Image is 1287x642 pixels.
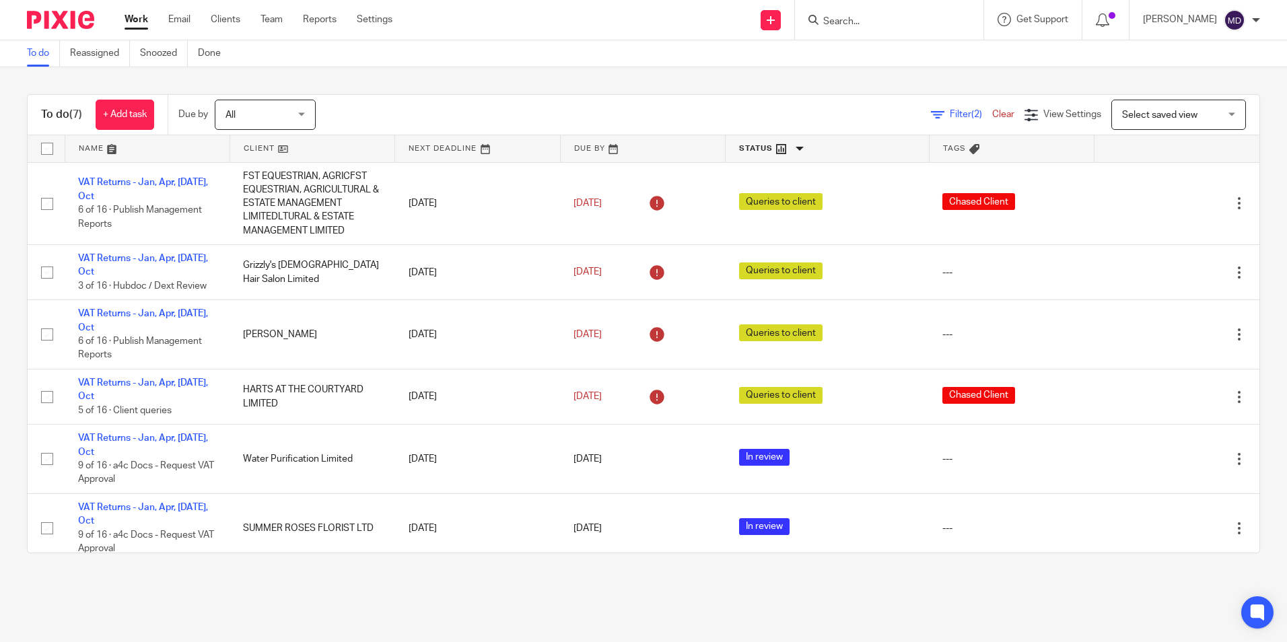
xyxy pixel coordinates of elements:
a: VAT Returns - Jan, Apr, [DATE], Oct [78,378,208,401]
span: [DATE] [573,392,602,401]
td: [DATE] [395,494,560,563]
img: Pixie [27,11,94,29]
a: Done [198,40,231,67]
td: SUMMER ROSES FLORIST LTD [230,494,394,563]
a: VAT Returns - Jan, Apr, [DATE], Oct [78,178,208,201]
span: 5 of 16 · Client queries [78,406,172,415]
a: Clear [992,110,1014,119]
td: [DATE] [395,162,560,245]
a: VAT Returns - Jan, Apr, [DATE], Oct [78,254,208,277]
a: VAT Returns - Jan, Apr, [DATE], Oct [78,433,208,456]
span: Get Support [1016,15,1068,24]
span: 3 of 16 · Hubdoc / Dext Review [78,281,207,291]
td: [DATE] [395,300,560,369]
span: Queries to client [739,387,823,404]
span: [DATE] [573,454,602,464]
td: Grizzly's [DEMOGRAPHIC_DATA] Hair Salon Limited [230,245,394,300]
h1: To do [41,108,82,122]
span: Queries to client [739,193,823,210]
span: 6 of 16 · Publish Management Reports [78,336,202,360]
span: 6 of 16 · Publish Management Reports [78,205,202,229]
a: Clients [211,13,240,26]
span: [DATE] [573,330,602,339]
td: HARTS AT THE COURTYARD LIMITED [230,369,394,425]
span: 9 of 16 · a4c Docs - Request VAT Approval [78,461,214,485]
a: Reports [303,13,337,26]
span: (7) [69,109,82,120]
p: [PERSON_NAME] [1143,13,1217,26]
td: Water Purification Limited [230,425,394,494]
a: + Add task [96,100,154,130]
span: 9 of 16 · a4c Docs - Request VAT Approval [78,530,214,554]
a: Settings [357,13,392,26]
span: Select saved view [1122,110,1197,120]
a: Work [125,13,148,26]
p: Due by [178,108,208,121]
span: All [225,110,236,120]
a: Snoozed [140,40,188,67]
td: FST EQUESTRIAN, AGRICFST EQUESTRIAN, AGRICULTURAL & ESTATE MANAGEMENT LIMITEDLTURAL & ESTATE MANA... [230,162,394,245]
a: VAT Returns - Jan, Apr, [DATE], Oct [78,309,208,332]
span: Chased Client [942,193,1015,210]
span: View Settings [1043,110,1101,119]
a: Email [168,13,190,26]
span: Tags [943,145,966,152]
div: --- [942,452,1080,466]
span: In review [739,518,790,535]
input: Search [822,16,943,28]
span: (2) [971,110,982,119]
a: To do [27,40,60,67]
span: Chased Client [942,387,1015,404]
div: --- [942,328,1080,341]
a: Team [260,13,283,26]
td: [DATE] [395,245,560,300]
img: svg%3E [1224,9,1245,31]
span: [DATE] [573,267,602,277]
div: --- [942,266,1080,279]
span: [DATE] [573,199,602,208]
a: VAT Returns - Jan, Apr, [DATE], Oct [78,503,208,526]
span: Queries to client [739,262,823,279]
a: Reassigned [70,40,130,67]
td: [DATE] [395,369,560,425]
td: [DATE] [395,425,560,494]
td: [PERSON_NAME] [230,300,394,369]
span: In review [739,449,790,466]
span: Filter [950,110,992,119]
span: Queries to client [739,324,823,341]
span: [DATE] [573,524,602,533]
div: --- [942,522,1080,535]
